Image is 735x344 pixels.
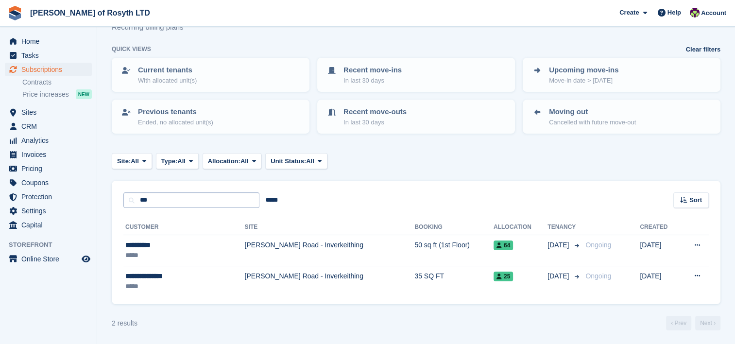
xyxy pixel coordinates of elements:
td: 50 sq ft (1st Floor) [414,235,494,266]
th: Booking [414,220,494,235]
span: 25 [494,272,513,281]
a: menu [5,204,92,218]
span: Site: [117,156,131,166]
p: Cancelled with future move-out [549,118,636,127]
td: [DATE] [640,266,680,296]
p: Move-in date > [DATE] [549,76,618,86]
th: Customer [123,220,245,235]
a: menu [5,49,92,62]
span: Analytics [21,134,80,147]
span: Price increases [22,90,69,99]
nav: Page [664,316,722,330]
span: Settings [21,204,80,218]
a: Moving out Cancelled with future move-out [524,101,719,133]
p: Upcoming move-ins [549,65,618,76]
a: menu [5,162,92,175]
div: 2 results [112,318,137,328]
a: Clear filters [685,45,720,54]
span: Help [667,8,681,17]
a: Current tenants With allocated unit(s) [113,59,308,91]
span: Create [619,8,639,17]
a: menu [5,148,92,161]
a: Recent move-ins In last 30 days [318,59,514,91]
p: Ended, no allocated unit(s) [138,118,213,127]
span: Ongoing [585,241,611,249]
span: 64 [494,241,513,250]
span: Sites [21,105,80,119]
img: Nina Briggs [690,8,700,17]
span: Ongoing [585,272,611,280]
a: menu [5,34,92,48]
a: menu [5,134,92,147]
a: menu [5,63,92,76]
p: In last 30 days [343,76,402,86]
a: menu [5,105,92,119]
span: Sort [689,195,702,205]
a: menu [5,120,92,133]
div: NEW [76,89,92,99]
span: Capital [21,218,80,232]
th: Created [640,220,680,235]
button: Site: All [112,153,152,169]
a: menu [5,176,92,189]
p: Moving out [549,106,636,118]
span: Invoices [21,148,80,161]
a: menu [5,190,92,204]
p: In last 30 days [343,118,407,127]
h6: Quick views [112,45,151,53]
span: All [177,156,186,166]
span: Home [21,34,80,48]
th: Site [245,220,415,235]
p: Previous tenants [138,106,213,118]
td: [PERSON_NAME] Road - Inverkeithing [245,266,415,296]
a: Price increases NEW [22,89,92,100]
a: Contracts [22,78,92,87]
span: Online Store [21,252,80,266]
span: Allocation: [208,156,240,166]
span: Pricing [21,162,80,175]
span: All [240,156,249,166]
button: Type: All [156,153,199,169]
a: Preview store [80,253,92,265]
button: Allocation: All [203,153,262,169]
p: Current tenants [138,65,197,76]
span: Coupons [21,176,80,189]
span: [DATE] [547,271,571,281]
span: All [306,156,314,166]
td: [DATE] [640,235,680,266]
span: Unit Status: [271,156,306,166]
p: Recurring billing plans [112,22,189,33]
td: [PERSON_NAME] Road - Inverkeithing [245,235,415,266]
span: Type: [161,156,178,166]
button: Unit Status: All [265,153,327,169]
span: [DATE] [547,240,571,250]
a: Upcoming move-ins Move-in date > [DATE] [524,59,719,91]
a: menu [5,218,92,232]
span: Subscriptions [21,63,80,76]
th: Allocation [494,220,547,235]
a: Previous [666,316,691,330]
img: stora-icon-8386f47178a22dfd0bd8f6a31ec36ba5ce8667c1dd55bd0f319d3a0aa187defe.svg [8,6,22,20]
p: Recent move-outs [343,106,407,118]
span: Account [701,8,726,18]
a: Next [695,316,720,330]
p: With allocated unit(s) [138,76,197,86]
span: Storefront [9,240,97,250]
a: Recent move-outs In last 30 days [318,101,514,133]
span: CRM [21,120,80,133]
a: Previous tenants Ended, no allocated unit(s) [113,101,308,133]
a: [PERSON_NAME] of Rosyth LTD [26,5,154,21]
th: Tenancy [547,220,581,235]
td: 35 SQ FT [414,266,494,296]
span: Protection [21,190,80,204]
span: Tasks [21,49,80,62]
p: Recent move-ins [343,65,402,76]
a: menu [5,252,92,266]
span: All [131,156,139,166]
